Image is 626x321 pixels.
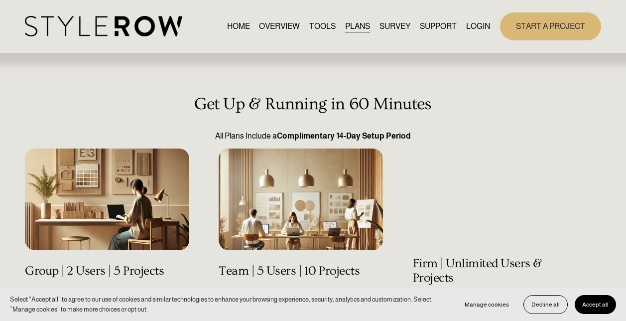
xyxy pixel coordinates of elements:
button: Decline all [523,295,568,314]
h3: Get Up & Running in 60 Minutes [25,95,601,114]
span: Manage cookies [465,301,509,308]
h4: Firm | Unlimited Users & Projects [413,256,577,286]
a: SURVEY [379,19,410,33]
a: HOME [227,19,250,33]
span: SUPPORT [420,20,457,32]
a: PLANS [345,19,370,33]
span: Decline all [531,301,560,308]
a: START A PROJECT [500,12,601,40]
a: LOGIN [466,19,490,33]
a: OVERVIEW [259,19,300,33]
strong: Complimentary 14-Day Setup Period [277,132,411,140]
span: Accept all [582,301,609,308]
p: All Plans Include a [25,130,601,142]
a: folder dropdown [420,19,457,33]
h4: Team | 5 Users | 10 Projects [219,264,383,278]
h4: Group | 2 Users | 5 Projects [25,264,189,278]
button: Manage cookies [457,295,516,314]
img: StyleRow [25,16,182,36]
a: TOOLS [309,19,336,33]
button: Accept all [575,295,616,314]
p: Select “Accept all” to agree to our use of cookies and similar technologies to enhance your brows... [10,295,447,314]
